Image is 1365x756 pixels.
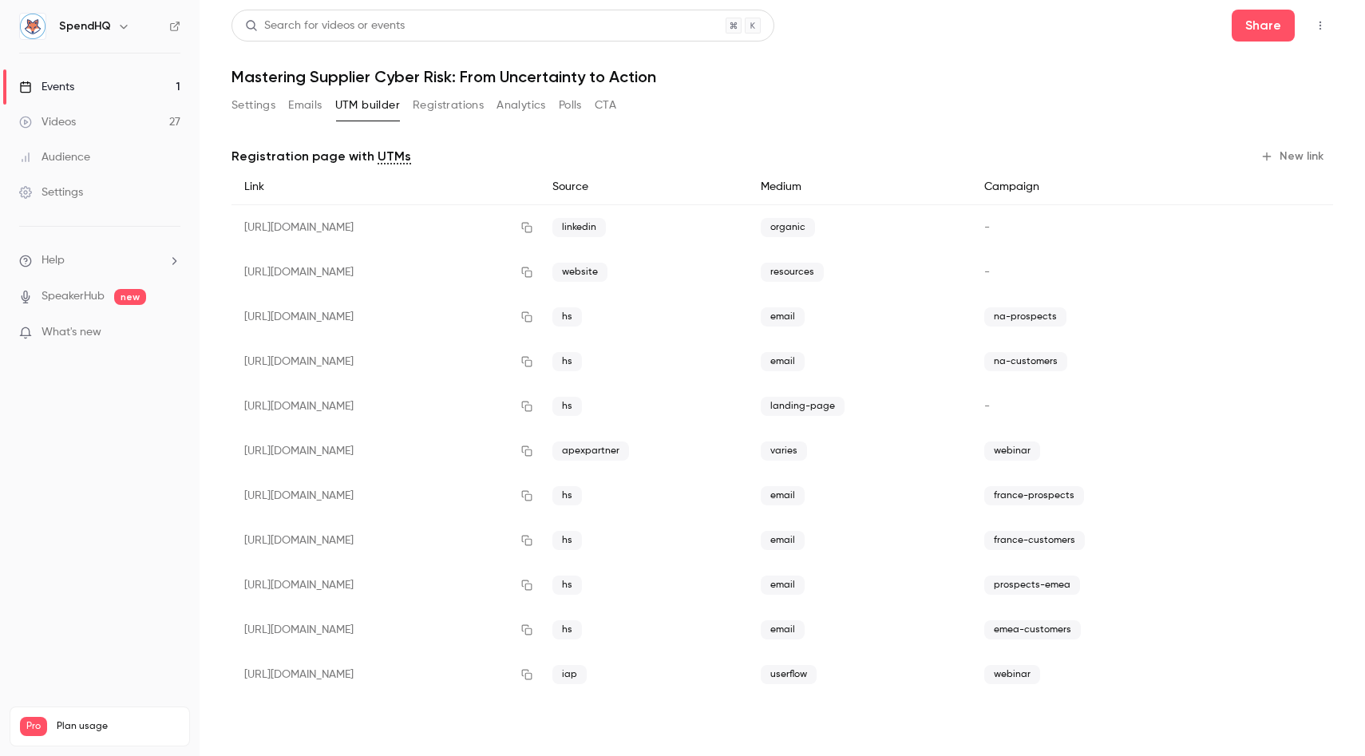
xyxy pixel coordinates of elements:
[335,93,400,118] button: UTM builder
[42,324,101,341] span: What's new
[19,114,76,130] div: Videos
[231,429,540,473] div: [URL][DOMAIN_NAME]
[761,620,805,639] span: email
[984,531,1085,550] span: france-customers
[984,486,1084,505] span: france-prospects
[497,93,546,118] button: Analytics
[559,93,582,118] button: Polls
[595,93,616,118] button: CTA
[231,473,540,518] div: [URL][DOMAIN_NAME]
[761,397,845,416] span: landing-page
[761,218,815,237] span: organic
[552,441,629,461] span: apexpartner
[1232,10,1295,42] button: Share
[984,665,1040,684] span: webinar
[984,576,1080,595] span: prospects-emea
[748,169,971,205] div: Medium
[761,576,805,595] span: email
[971,169,1229,205] div: Campaign
[231,169,540,205] div: Link
[231,384,540,429] div: [URL][DOMAIN_NAME]
[19,79,74,95] div: Events
[59,18,111,34] h6: SpendHQ
[552,397,582,416] span: hs
[288,93,322,118] button: Emails
[231,93,275,118] button: Settings
[552,531,582,550] span: hs
[984,307,1066,327] span: na-prospects
[552,620,582,639] span: hs
[552,665,587,684] span: iap
[231,147,411,166] p: Registration page with
[231,652,540,697] div: [URL][DOMAIN_NAME]
[245,18,405,34] div: Search for videos or events
[552,576,582,595] span: hs
[761,531,805,550] span: email
[984,441,1040,461] span: webinar
[57,720,180,733] span: Plan usage
[984,267,990,278] span: -
[540,169,748,205] div: Source
[231,608,540,652] div: [URL][DOMAIN_NAME]
[231,67,1333,86] h1: Mastering Supplier Cyber Risk: From Uncertainty to Action
[552,218,606,237] span: linkedin
[20,717,47,736] span: Pro
[552,352,582,371] span: hs
[761,263,824,282] span: resources
[19,149,90,165] div: Audience
[761,307,805,327] span: email
[552,307,582,327] span: hs
[761,352,805,371] span: email
[20,14,45,39] img: SpendHQ
[19,184,83,200] div: Settings
[984,352,1067,371] span: na-customers
[984,401,990,412] span: -
[42,252,65,269] span: Help
[1254,144,1333,169] button: New link
[231,563,540,608] div: [URL][DOMAIN_NAME]
[231,250,540,295] div: [URL][DOMAIN_NAME]
[19,252,180,269] li: help-dropdown-opener
[231,205,540,251] div: [URL][DOMAIN_NAME]
[231,518,540,563] div: [URL][DOMAIN_NAME]
[552,263,607,282] span: website
[413,93,484,118] button: Registrations
[114,289,146,305] span: new
[761,486,805,505] span: email
[231,339,540,384] div: [URL][DOMAIN_NAME]
[378,147,411,166] a: UTMs
[984,222,990,233] span: -
[42,288,105,305] a: SpeakerHub
[761,441,807,461] span: varies
[761,665,817,684] span: userflow
[984,620,1081,639] span: emea-customers
[552,486,582,505] span: hs
[231,295,540,339] div: [URL][DOMAIN_NAME]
